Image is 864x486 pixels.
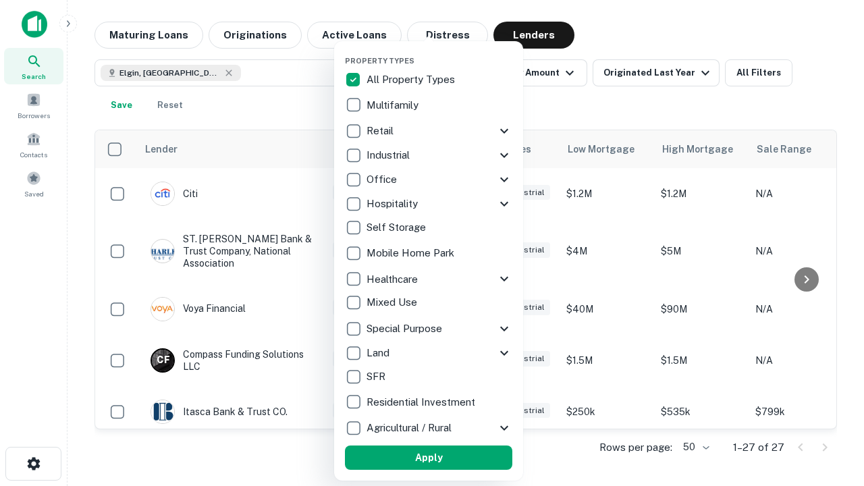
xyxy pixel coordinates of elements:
[367,245,457,261] p: Mobile Home Park
[367,147,412,163] p: Industrial
[345,416,512,440] div: Agricultural / Rural
[796,378,864,443] iframe: Chat Widget
[345,57,414,65] span: Property Types
[345,446,512,470] button: Apply
[367,394,478,410] p: Residential Investment
[367,345,392,361] p: Land
[367,294,420,310] p: Mixed Use
[345,143,512,167] div: Industrial
[367,420,454,436] p: Agricultural / Rural
[345,317,512,341] div: Special Purpose
[367,196,421,212] p: Hospitality
[367,123,396,139] p: Retail
[367,271,421,288] p: Healthcare
[367,97,421,113] p: Multifamily
[345,267,512,291] div: Healthcare
[367,171,400,188] p: Office
[345,192,512,216] div: Hospitality
[345,119,512,143] div: Retail
[367,219,429,236] p: Self Storage
[345,167,512,192] div: Office
[367,369,388,385] p: SFR
[345,341,512,365] div: Land
[367,321,445,337] p: Special Purpose
[367,72,458,88] p: All Property Types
